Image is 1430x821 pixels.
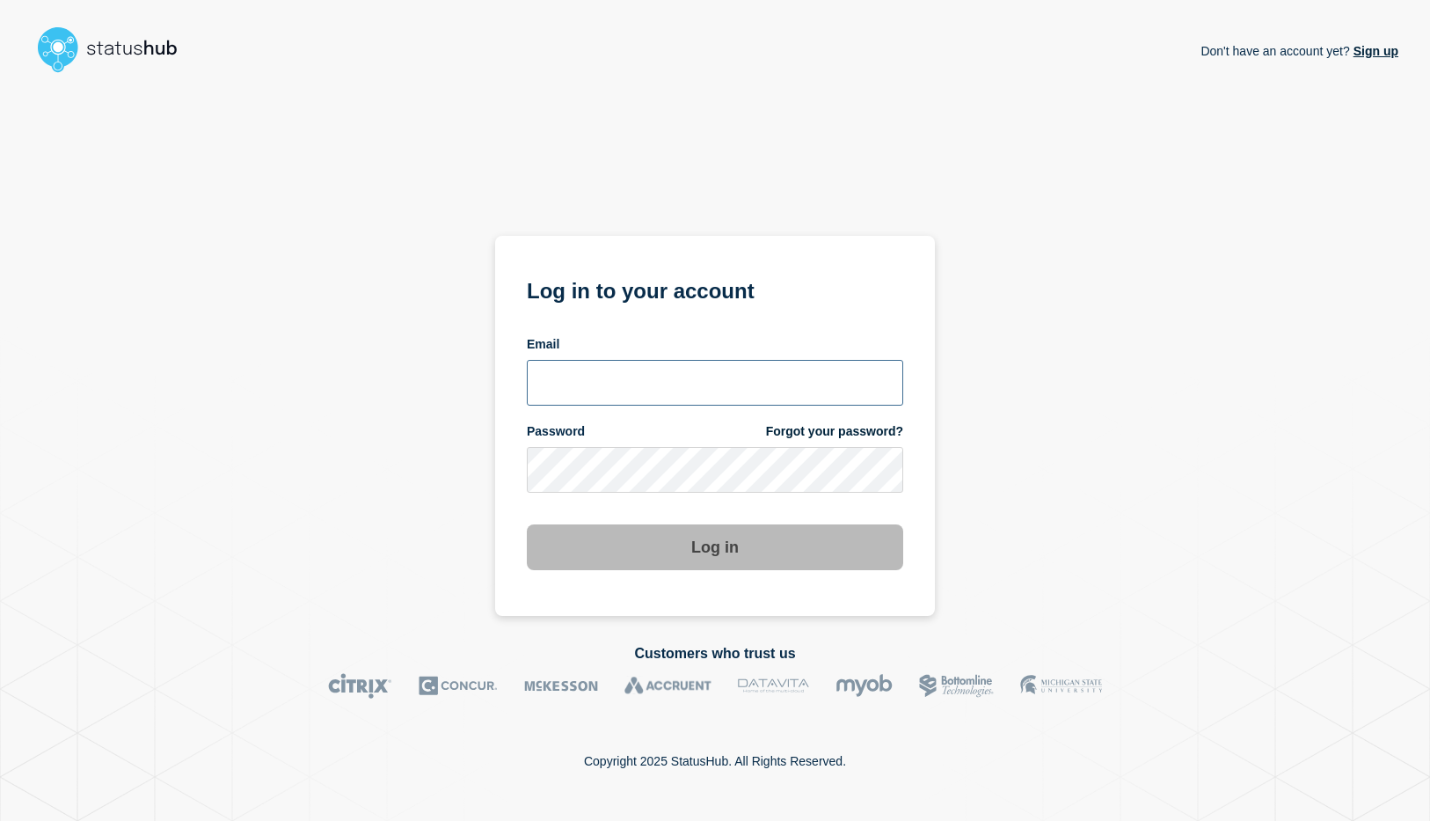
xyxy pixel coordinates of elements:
input: email input [527,360,903,406]
img: McKesson logo [524,673,598,699]
p: Don't have an account yet? [1200,30,1398,72]
button: Log in [527,524,903,570]
h1: Log in to your account [527,273,903,305]
img: MSU logo [1020,673,1102,699]
span: Password [527,423,585,440]
img: StatusHub logo [32,21,199,77]
span: Email [527,336,559,353]
img: Bottomline logo [919,673,994,699]
img: DataVita logo [738,673,809,699]
input: password input [527,447,903,493]
p: Copyright 2025 StatusHub. All Rights Reserved. [584,754,846,768]
img: myob logo [835,673,893,699]
img: Concur logo [419,673,498,699]
a: Forgot your password? [766,423,903,440]
img: Accruent logo [624,673,711,699]
h2: Customers who trust us [32,646,1398,662]
a: Sign up [1350,44,1398,58]
img: Citrix logo [328,673,392,699]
